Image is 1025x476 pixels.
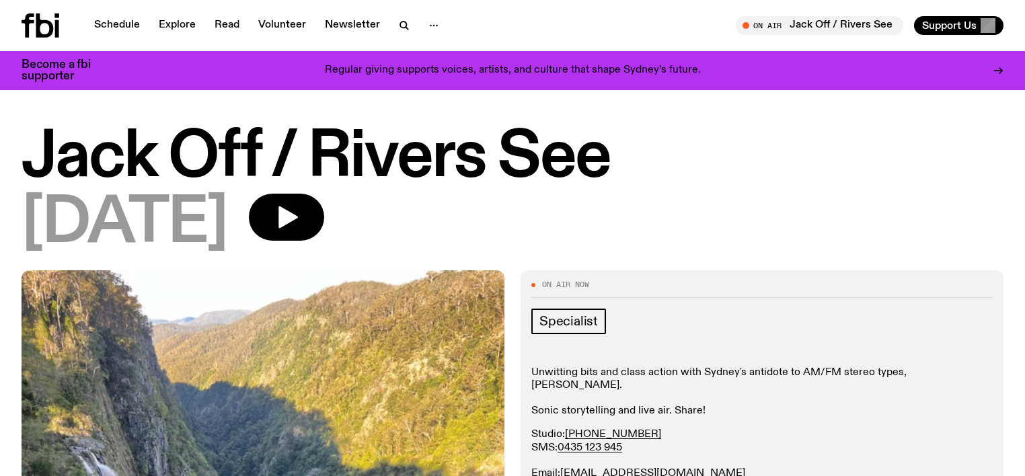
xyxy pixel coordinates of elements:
[22,59,108,82] h3: Become a fbi supporter
[539,314,598,329] span: Specialist
[558,442,622,453] a: 0435 123 945
[542,281,589,288] span: On Air Now
[325,65,701,77] p: Regular giving supports voices, artists, and culture that shape Sydney’s future.
[531,366,993,418] p: Unwitting bits and class action with Sydney's antidote to AM/FM stereo types, [PERSON_NAME]. Soni...
[151,16,204,35] a: Explore
[914,16,1003,35] button: Support Us
[250,16,314,35] a: Volunteer
[565,429,661,440] a: [PHONE_NUMBER]
[922,19,977,32] span: Support Us
[22,194,227,254] span: [DATE]
[736,16,903,35] button: On AirJack Off / Rivers See
[86,16,148,35] a: Schedule
[317,16,388,35] a: Newsletter
[206,16,248,35] a: Read
[531,309,606,334] a: Specialist
[22,128,1003,188] h1: Jack Off / Rivers See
